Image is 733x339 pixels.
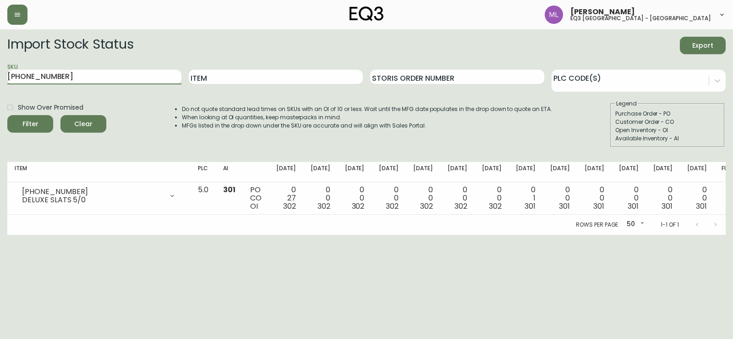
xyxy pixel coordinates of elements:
[413,186,433,211] div: 0 0
[576,221,619,229] p: Rows per page:
[615,126,720,134] div: Open Inventory - OI
[338,162,372,182] th: [DATE]
[687,186,707,211] div: 0 0
[386,201,399,211] span: 302
[269,162,303,182] th: [DATE]
[516,186,536,211] div: 0 1
[406,162,440,182] th: [DATE]
[22,196,163,204] div: DELUXE SLATS 5/0
[525,201,536,211] span: 301
[15,186,183,206] div: [PHONE_NUMBER]DELUXE SLATS 5/0
[509,162,543,182] th: [DATE]
[7,115,53,133] button: Filter
[543,162,577,182] th: [DATE]
[570,8,635,16] span: [PERSON_NAME]
[68,118,99,130] span: Clear
[680,37,726,54] button: Export
[191,162,216,182] th: PLC
[612,162,646,182] th: [DATE]
[593,201,604,211] span: 301
[223,184,235,195] span: 301
[7,37,133,54] h2: Import Stock Status
[646,162,680,182] th: [DATE]
[628,201,639,211] span: 301
[661,221,679,229] p: 1-1 of 1
[22,188,163,196] div: [PHONE_NUMBER]
[545,6,563,24] img: baddbcff1c9a25bf9b3a4739eeaf679c
[420,201,433,211] span: 302
[448,186,467,211] div: 0 0
[570,16,711,21] h5: eq3 [GEOGRAPHIC_DATA] - [GEOGRAPHIC_DATA]
[7,162,191,182] th: Item
[191,182,216,215] td: 5.0
[379,186,399,211] div: 0 0
[372,162,406,182] th: [DATE]
[623,217,646,232] div: 50
[182,105,552,113] li: Do not quote standard lead times on SKUs with an OI of 10 or less. Wait until the MFG date popula...
[687,40,718,51] span: Export
[18,103,83,112] span: Show Over Promised
[577,162,612,182] th: [DATE]
[350,6,383,21] img: logo
[283,201,296,211] span: 302
[559,201,570,211] span: 301
[440,162,475,182] th: [DATE]
[696,201,707,211] span: 301
[550,186,570,211] div: 0 0
[615,110,720,118] div: Purchase Order - PO
[615,100,638,108] legend: Legend
[303,162,338,182] th: [DATE]
[276,186,296,211] div: 0 27
[317,201,330,211] span: 302
[482,186,502,211] div: 0 0
[615,134,720,143] div: Available Inventory - AI
[60,115,106,133] button: Clear
[311,186,330,211] div: 0 0
[475,162,509,182] th: [DATE]
[250,186,262,211] div: PO CO
[615,118,720,126] div: Customer Order - CO
[662,201,673,211] span: 301
[216,162,243,182] th: AI
[454,201,467,211] span: 302
[182,113,552,122] li: When looking at OI quantities, keep masterpacks in mind.
[345,186,365,211] div: 0 0
[182,122,552,130] li: MFGs listed in the drop down under the SKU are accurate and will align with Sales Portal.
[585,186,604,211] div: 0 0
[653,186,673,211] div: 0 0
[619,186,639,211] div: 0 0
[680,162,714,182] th: [DATE]
[489,201,502,211] span: 302
[352,201,365,211] span: 302
[250,201,258,211] span: OI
